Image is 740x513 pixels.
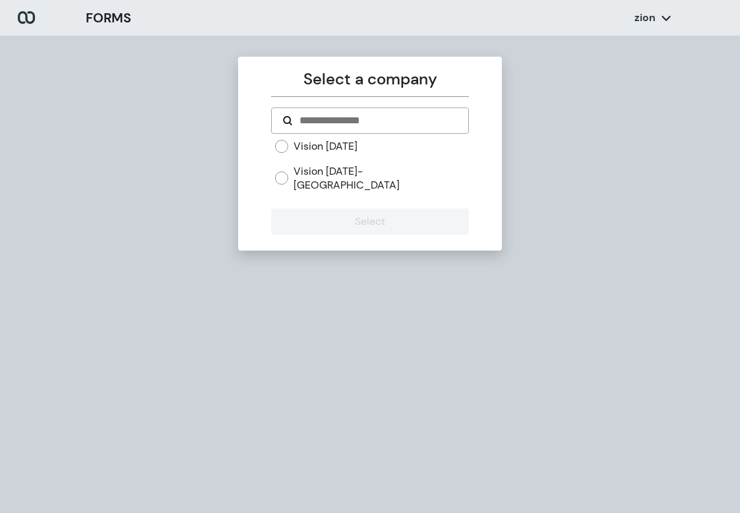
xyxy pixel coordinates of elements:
p: zion [634,11,656,25]
h3: FORMS [86,8,131,28]
button: Select [271,208,468,235]
input: Search [298,113,457,129]
label: Vision [DATE] [293,139,357,154]
p: Select a company [271,67,468,91]
label: Vision [DATE]- [GEOGRAPHIC_DATA] [293,164,468,193]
